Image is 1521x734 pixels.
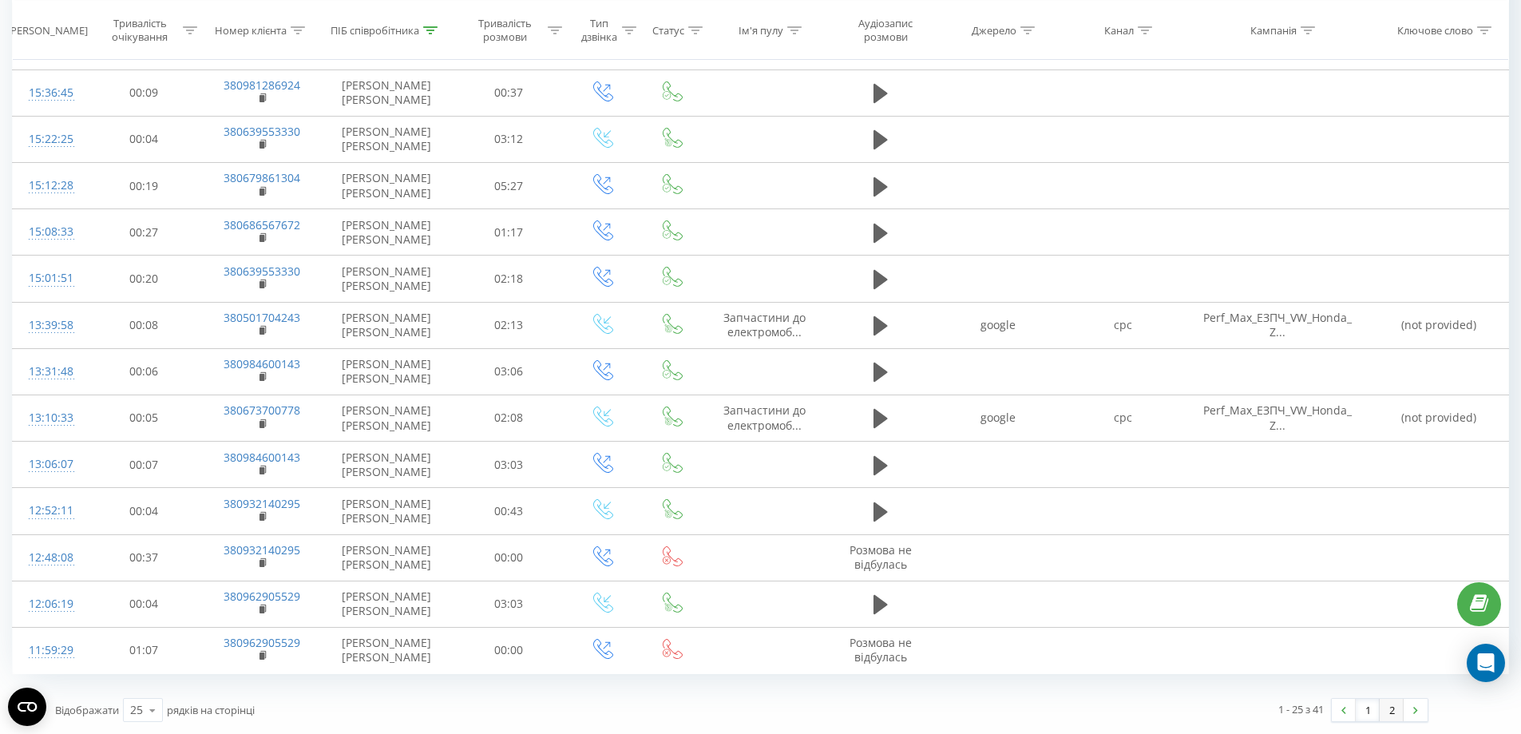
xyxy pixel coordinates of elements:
div: Статус [652,23,684,37]
td: 00:27 [86,209,202,256]
a: 380673700778 [224,403,300,418]
td: 00:08 [86,302,202,348]
a: 380639553330 [224,124,300,139]
div: ПІБ співробітника [331,23,419,37]
td: 00:09 [86,69,202,116]
td: 00:37 [86,534,202,581]
td: [PERSON_NAME] [PERSON_NAME] [322,581,451,627]
td: 00:04 [86,116,202,162]
a: 380679861304 [224,170,300,185]
td: 05:27 [451,163,567,209]
td: 00:20 [86,256,202,302]
td: 00:00 [451,627,567,673]
div: Тип дзвінка [580,17,618,44]
a: 380639553330 [224,264,300,279]
span: рядків на сторінці [167,703,255,717]
div: Кампанія [1250,23,1297,37]
td: 00:43 [451,488,567,534]
div: 15:01:51 [29,263,70,294]
td: 00:19 [86,163,202,209]
div: Аудіозапис розмови [839,17,932,44]
button: Open CMP widget [8,688,46,726]
div: 12:06:19 [29,589,70,620]
span: Perf_Max_ЕЗПЧ_VW_Honda_Z... [1203,310,1352,339]
div: Open Intercom Messenger [1467,644,1505,682]
td: cpc [1060,302,1185,348]
a: 380984600143 [224,450,300,465]
a: 380686567672 [224,217,300,232]
span: Запчастини до електромоб... [723,403,806,432]
td: 03:06 [451,348,567,395]
div: Джерело [972,23,1016,37]
div: 11:59:29 [29,635,70,666]
td: 03:12 [451,116,567,162]
div: 25 [130,702,143,718]
div: 1 - 25 з 41 [1278,701,1324,717]
td: [PERSON_NAME] [PERSON_NAME] [322,627,451,673]
div: 15:08:33 [29,216,70,248]
div: Ключове слово [1397,23,1473,37]
td: 02:13 [451,302,567,348]
td: (not provided) [1369,395,1508,441]
td: google [936,302,1060,348]
div: 13:10:33 [29,403,70,434]
td: 00:05 [86,395,202,441]
td: 00:06 [86,348,202,395]
td: 00:04 [86,581,202,627]
span: Розмова не відбулась [850,635,912,665]
a: 380932140295 [224,496,300,511]
div: Канал [1104,23,1134,37]
td: [PERSON_NAME] [PERSON_NAME] [322,348,451,395]
div: Ім'я пулу [739,23,783,37]
a: 380962905529 [224,589,300,604]
span: Відображати [55,703,119,717]
div: 12:52:11 [29,495,70,526]
td: 00:00 [451,534,567,581]
td: [PERSON_NAME] [PERSON_NAME] [322,302,451,348]
td: 03:03 [451,581,567,627]
td: 02:18 [451,256,567,302]
div: 15:36:45 [29,77,70,109]
div: Номер клієнта [215,23,287,37]
td: (not provided) [1369,302,1508,348]
div: Тривалість розмови [465,17,545,44]
td: [PERSON_NAME] [PERSON_NAME] [322,442,451,488]
div: [PERSON_NAME] [7,23,88,37]
td: [PERSON_NAME] [PERSON_NAME] [322,209,451,256]
td: 02:08 [451,395,567,441]
td: 00:37 [451,69,567,116]
td: [PERSON_NAME] [PERSON_NAME] [322,163,451,209]
div: 12:48:08 [29,542,70,573]
td: [PERSON_NAME] [PERSON_NAME] [322,395,451,441]
span: Perf_Max_ЕЗПЧ_VW_Honda_Z... [1203,403,1352,432]
a: 1 [1356,699,1380,721]
td: google [936,395,1060,441]
td: [PERSON_NAME] [PERSON_NAME] [322,256,451,302]
div: 13:31:48 [29,356,70,387]
td: 00:07 [86,442,202,488]
span: Розмова не відбулась [850,542,912,572]
div: Тривалість очікування [101,17,180,44]
a: 380981286924 [224,77,300,93]
td: 03:03 [451,442,567,488]
span: Запчастини до електромоб... [723,310,806,339]
div: 13:06:07 [29,449,70,480]
div: 15:22:25 [29,124,70,155]
td: cpc [1060,395,1185,441]
td: [PERSON_NAME] [PERSON_NAME] [322,534,451,581]
td: [PERSON_NAME] [PERSON_NAME] [322,69,451,116]
a: 380501704243 [224,310,300,325]
td: 01:07 [86,627,202,673]
a: 2 [1380,699,1404,721]
a: 380932140295 [224,542,300,557]
div: 13:39:58 [29,310,70,341]
td: 00:04 [86,488,202,534]
div: 15:12:28 [29,170,70,201]
td: 01:17 [451,209,567,256]
a: 380984600143 [224,356,300,371]
td: [PERSON_NAME] [PERSON_NAME] [322,488,451,534]
td: [PERSON_NAME] [PERSON_NAME] [322,116,451,162]
a: 380962905529 [224,635,300,650]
